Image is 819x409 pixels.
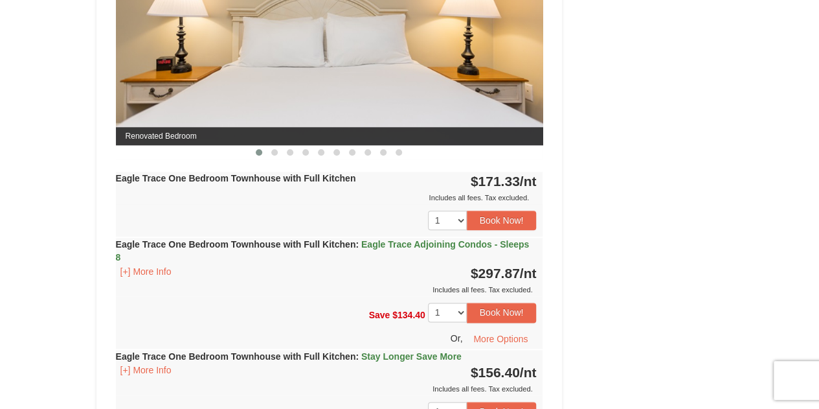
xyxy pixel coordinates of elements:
[116,173,356,183] strong: Eagle Trace One Bedroom Townhouse with Full Kitchen
[467,303,537,322] button: Book Now!
[520,266,537,281] span: /nt
[465,329,536,349] button: More Options
[520,365,537,380] span: /nt
[116,363,176,377] button: [+] More Info
[520,174,537,189] span: /nt
[471,266,520,281] span: $297.87
[355,351,359,362] span: :
[116,127,543,145] span: Renovated Bedroom
[116,264,176,279] button: [+] More Info
[471,365,520,380] span: $156.40
[355,239,359,250] span: :
[361,351,462,362] span: Stay Longer Save More
[116,191,537,204] div: Includes all fees. Tax excluded.
[471,174,537,189] strong: $171.33
[467,211,537,230] button: Book Now!
[116,351,462,362] strong: Eagle Trace One Bedroom Townhouse with Full Kitchen
[116,382,537,395] div: Includes all fees. Tax excluded.
[451,333,463,343] span: Or,
[368,310,390,320] span: Save
[392,310,425,320] span: $134.40
[116,283,537,296] div: Includes all fees. Tax excluded.
[116,239,530,263] strong: Eagle Trace One Bedroom Townhouse with Full Kitchen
